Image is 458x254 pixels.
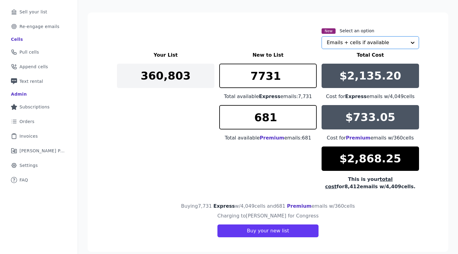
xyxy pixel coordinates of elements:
a: Settings [5,159,73,172]
a: Re-engage emails [5,20,73,33]
a: FAQ [5,173,73,187]
a: Append cells [5,60,73,73]
h4: Buying 7,731 w/ 4,049 cells and 681 emails w/ 360 cells [181,203,355,210]
span: Sell your list [19,9,47,15]
div: This is your for 8,412 emails w/ 4,409 cells. [322,176,419,190]
a: Orders [5,115,73,128]
h3: New to List [219,51,317,59]
span: Premium [260,135,284,141]
a: Subscriptions [5,100,73,114]
label: Select an option [340,28,374,34]
span: Subscriptions [19,104,50,110]
div: Cells [11,36,23,42]
a: [PERSON_NAME] Performance [5,144,73,157]
div: Admin [11,91,27,97]
span: Invoices [19,133,38,139]
span: [PERSON_NAME] Performance [19,148,65,154]
span: Express [259,93,280,99]
div: Cost for emails w/ 360 cells [322,134,419,142]
span: Re-engage emails [19,23,59,30]
a: Invoices [5,129,73,143]
span: Premium [346,135,371,141]
span: Express [345,93,367,99]
div: Cost for emails w/ 4,049 cells [322,93,419,100]
p: $2,868.25 [340,153,401,165]
div: Total available emails: 7,731 [219,93,317,100]
span: Express [213,203,235,209]
span: Append cells [19,64,48,70]
p: $733.05 [345,111,395,123]
a: Pull cells [5,45,73,59]
h4: Charging to [PERSON_NAME] for Congress [217,212,319,220]
div: Total available emails: 681 [219,134,317,142]
a: Text rental [5,75,73,88]
span: Premium [287,203,312,209]
span: New [322,28,336,34]
span: Orders [19,118,34,125]
a: Sell your list [5,5,73,19]
button: Buy your new list [217,224,319,237]
h3: Your List [117,51,214,59]
span: FAQ [19,177,28,183]
span: Pull cells [19,49,39,55]
h3: Total Cost [322,51,419,59]
p: $2,135.20 [340,70,401,82]
span: Text rental [19,78,43,84]
p: 360,803 [141,70,191,82]
span: Settings [19,162,38,168]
